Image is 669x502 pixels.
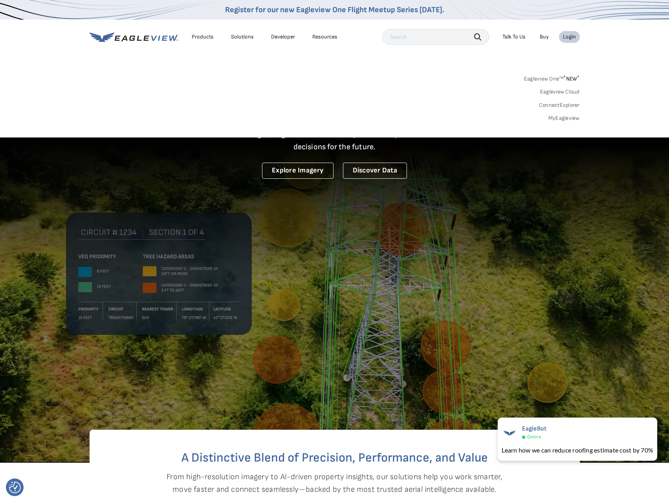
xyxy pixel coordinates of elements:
a: ConnectExplorer [539,102,580,109]
a: MyEagleview [548,115,580,122]
a: Buy [540,33,549,40]
p: From high-resolution imagery to AI-driven property insights, our solutions help you work smarter,... [167,471,503,496]
div: Talk To Us [502,33,526,40]
img: Revisit consent button [9,482,21,493]
a: Discover Data [343,163,407,179]
a: Developer [271,33,295,40]
span: Online [527,434,541,440]
input: Search [382,29,489,45]
div: Solutions [231,33,254,40]
a: Register for our new Eagleview One Flight Meetup Series [DATE]. [225,5,444,15]
span: EagleBot [522,425,547,432]
img: EagleBot [502,425,517,441]
div: Learn how we can reduce roofing estimate cost by 70% [502,445,653,455]
span: NEW [563,75,579,82]
div: Resources [312,33,337,40]
a: Explore Imagery [262,163,334,179]
h2: A Distinctive Blend of Precision, Performance, and Value [121,452,548,464]
div: Products [192,33,214,40]
a: Eagleview One™*NEW* [524,73,580,82]
div: Login [563,33,576,40]
button: Consent Preferences [9,482,21,493]
a: Eagleview Cloud [540,88,580,95]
